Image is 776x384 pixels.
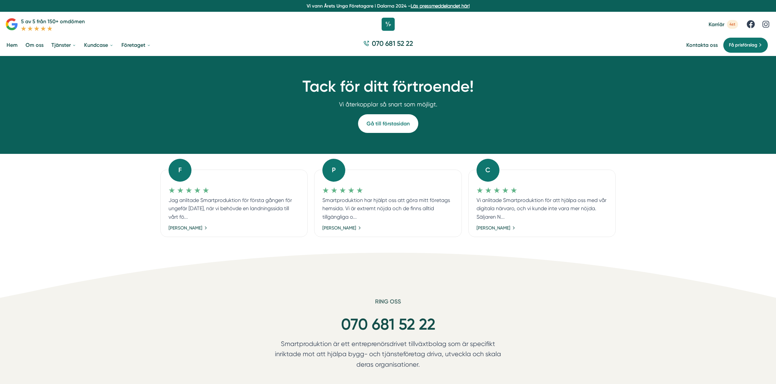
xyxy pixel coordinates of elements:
p: Jag anlitade Smartproduktion för första gången för ungefär [DATE], när vi behövde en landningssid... [169,196,300,221]
a: [PERSON_NAME] [169,224,207,231]
p: Smartproduktion har hjälpt oss att göra mitt företags hemsida. Vi är extremt nöjda och de finns a... [322,196,454,221]
a: Företaget [120,37,152,53]
p: Vi återkopplar så snart som möjligt. [238,100,539,109]
p: Vi anlitade Smartproduktion för att hjälpa oss med vår digitala närvaro, och vi kunde inte vara m... [477,196,608,221]
span: 070 681 52 22 [372,39,413,48]
a: 070 681 52 22 [341,315,435,334]
a: Tjänster [50,37,78,53]
a: [PERSON_NAME] [322,224,361,231]
h1: Tack för ditt förtroende! [238,77,539,96]
div: C [477,159,499,182]
a: Karriär 4st [709,20,738,29]
p: 5 av 5 från 150+ omdömen [21,17,85,26]
a: Få prisförslag [723,37,768,53]
a: [PERSON_NAME] [477,224,515,231]
span: 4st [727,20,738,29]
a: Kontakta oss [686,42,718,48]
a: Läs pressmeddelandet här! [411,3,470,9]
a: Kundcase [83,37,115,53]
h6: Ring oss [262,298,514,310]
a: Gå till förstasidan [358,114,418,133]
div: F [169,159,191,182]
p: Vi vann Årets Unga Företagare i Dalarna 2024 – [3,3,773,9]
p: Smartproduktion är ett entreprenörsdrivet tillväxtbolag som är specifikt inriktade mot att hjälpa... [262,339,514,373]
a: 070 681 52 22 [361,39,416,51]
span: Karriär [709,21,724,27]
a: Om oss [24,37,45,53]
a: Hem [5,37,19,53]
div: P [322,159,345,182]
span: Få prisförslag [729,42,757,49]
